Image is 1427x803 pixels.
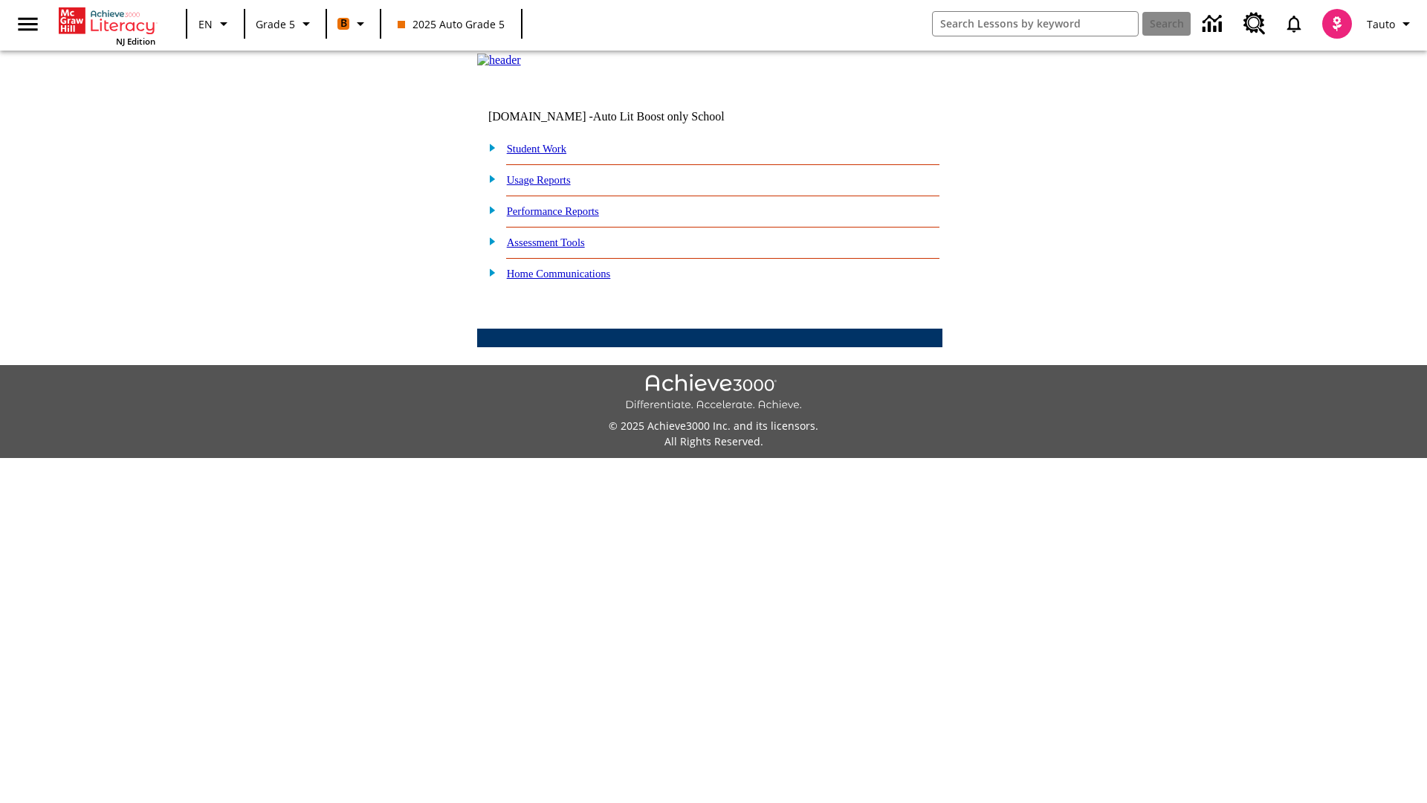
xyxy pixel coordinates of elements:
span: NJ Edition [116,36,155,47]
a: Data Center [1194,4,1235,45]
button: Profile/Settings [1361,10,1421,37]
div: Home [59,4,155,47]
img: header [477,54,521,67]
img: plus.gif [481,172,496,185]
span: Grade 5 [256,16,295,32]
button: Language: EN, Select a language [192,10,239,37]
button: Open side menu [6,2,50,46]
a: Home Communications [507,268,611,280]
input: search field [933,12,1138,36]
a: Notifications [1275,4,1313,43]
button: Select a new avatar [1313,4,1361,43]
span: Tauto [1367,16,1395,32]
span: EN [198,16,213,32]
a: Performance Reports [507,205,599,217]
img: plus.gif [481,265,496,279]
span: B [340,14,347,33]
img: plus.gif [481,234,496,248]
a: Resource Center, Will open in new tab [1235,4,1275,44]
button: Grade: Grade 5, Select a grade [250,10,321,37]
a: Student Work [507,143,566,155]
a: Usage Reports [507,174,571,186]
img: avatar image [1322,9,1352,39]
span: 2025 Auto Grade 5 [398,16,505,32]
nobr: Auto Lit Boost only School [593,110,725,123]
button: Boost Class color is orange. Change class color [331,10,375,37]
td: [DOMAIN_NAME] - [488,110,762,123]
img: Achieve3000 Differentiate Accelerate Achieve [625,374,802,412]
a: Assessment Tools [507,236,585,248]
img: plus.gif [481,141,496,154]
img: plus.gif [481,203,496,216]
